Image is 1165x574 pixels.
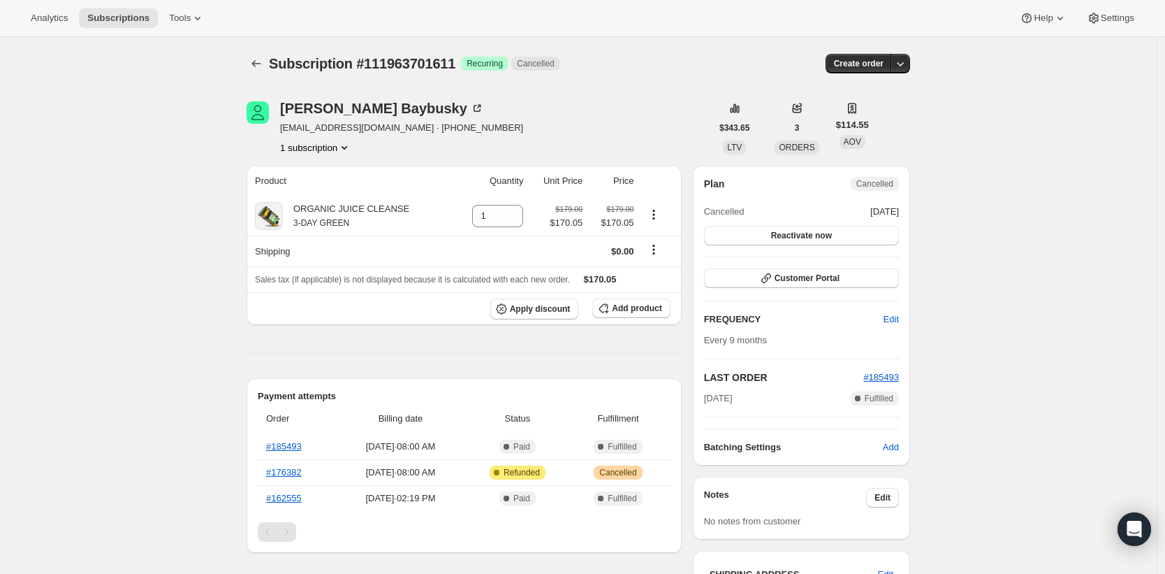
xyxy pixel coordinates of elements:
[795,122,800,134] span: 3
[771,230,832,241] span: Reactivate now
[704,440,883,454] h6: Batching Settings
[599,467,636,478] span: Cancelled
[266,493,302,503] a: #162555
[704,205,745,219] span: Cancelled
[856,178,893,189] span: Cancelled
[704,335,767,345] span: Every 9 months
[31,13,68,24] span: Analytics
[1101,13,1134,24] span: Settings
[161,8,213,28] button: Tools
[504,467,540,478] span: Refunded
[1118,512,1151,546] div: Open Intercom Messenger
[341,492,461,505] span: [DATE] · 02:19 PM
[826,54,892,73] button: Create order
[704,371,864,385] h2: LAST ORDER
[1078,8,1143,28] button: Settings
[704,226,899,245] button: Reactivate now
[870,205,899,219] span: [DATE]
[280,101,484,115] div: [PERSON_NAME] Baybusky
[1011,8,1075,28] button: Help
[704,177,725,191] h2: Plan
[606,205,633,213] small: $179.00
[87,13,149,24] span: Subscriptions
[490,299,579,320] button: Apply discount
[341,412,461,426] span: Billing date
[704,313,884,327] h2: FREQUENCY
[280,121,523,135] span: [EMAIL_ADDRESS][DOMAIN_NAME] · [PHONE_NUMBER]
[884,313,899,327] span: Edit
[643,207,665,222] button: Product actions
[704,392,733,406] span: [DATE]
[775,273,840,284] span: Customer Portal
[591,216,633,230] span: $170.05
[255,202,283,230] img: product img
[608,441,636,452] span: Fulfilled
[283,202,409,230] div: ORGANIC JUICE CLEANSE
[247,236,454,266] th: Shipping
[517,58,554,69] span: Cancelled
[592,299,670,318] button: Add product
[874,492,891,503] span: Edit
[169,13,191,24] span: Tools
[469,412,566,426] span: Status
[258,522,671,542] nav: Pagination
[247,101,269,124] span: elizabeth Baybusky
[513,441,530,452] span: Paid
[266,441,302,452] a: #185493
[779,143,814,152] span: ORDERS
[467,58,503,69] span: Recurring
[258,389,671,403] h2: Payment attempts
[280,141,351,155] button: Product actions
[22,8,76,28] button: Analytics
[1034,13,1053,24] span: Help
[836,118,869,132] span: $114.55
[527,166,587,196] th: Unit Price
[643,242,665,257] button: Shipping actions
[883,440,899,454] span: Add
[574,412,661,426] span: Fulfillment
[587,166,638,196] th: Price
[834,58,884,69] span: Create order
[844,137,861,147] span: AOV
[786,118,808,138] button: 3
[269,56,455,71] span: Subscription #111963701611
[866,488,899,508] button: Edit
[612,303,661,314] span: Add product
[863,372,899,382] a: #185493
[704,488,867,508] h3: Notes
[611,246,634,257] span: $0.00
[341,440,461,454] span: [DATE] · 08:00 AM
[719,122,749,134] span: $343.65
[293,218,349,228] small: 3-DAY GREEN
[874,436,907,459] button: Add
[510,303,571,315] span: Apply discount
[727,143,742,152] span: LTV
[247,54,266,73] button: Subscriptions
[79,8,158,28] button: Subscriptions
[584,274,617,285] span: $170.05
[704,268,899,288] button: Customer Portal
[247,166,454,196] th: Product
[875,308,907,331] button: Edit
[255,275,570,285] span: Sales tax (if applicable) is not displayed because it is calculated with each new order.
[608,493,636,504] span: Fulfilled
[704,516,801,526] span: No notes from customer
[341,466,461,480] span: [DATE] · 08:00 AM
[550,216,582,230] span: $170.05
[711,118,758,138] button: $343.65
[555,205,582,213] small: $179.00
[454,166,528,196] th: Quantity
[863,371,899,385] button: #185493
[865,393,893,404] span: Fulfilled
[266,467,302,478] a: #176382
[258,403,337,434] th: Order
[513,493,530,504] span: Paid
